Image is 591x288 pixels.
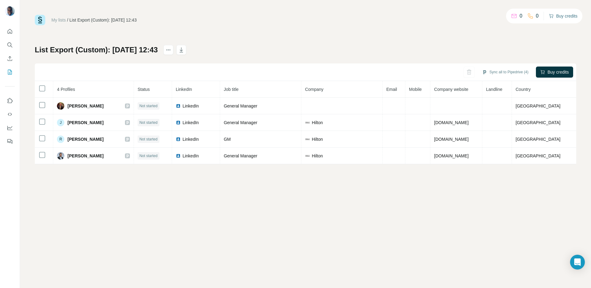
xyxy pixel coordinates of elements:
span: Not started [139,120,158,125]
span: Landline [486,87,502,92]
img: LinkedIn logo [176,153,181,158]
span: [PERSON_NAME] [67,153,103,159]
span: Job title [224,87,239,92]
span: General Manager [224,153,257,158]
button: actions [163,45,173,55]
img: Avatar [5,6,15,16]
span: General Manager [224,103,257,108]
span: Mobile [409,87,422,92]
span: [DOMAIN_NAME] [434,153,468,158]
button: Use Surfe on LinkedIn [5,95,15,106]
span: Country [516,87,531,92]
span: Hilton [312,153,323,159]
span: Company [305,87,324,92]
img: company-logo [305,153,310,158]
button: Buy credits [536,67,573,78]
button: Feedback [5,136,15,147]
button: Buy credits [549,12,577,20]
span: LinkedIn [183,103,199,109]
span: Status [138,87,150,92]
img: Surfe Logo [35,15,45,25]
span: Not started [139,153,158,159]
span: Hilton [312,120,323,126]
span: [PERSON_NAME] [67,120,103,126]
span: [PERSON_NAME] [67,103,103,109]
div: Open Intercom Messenger [570,255,585,270]
button: My lists [5,67,15,78]
button: Dashboard [5,122,15,133]
span: General Manager [224,120,257,125]
span: GM [224,137,231,142]
p: 0 [520,12,522,20]
span: LinkedIn [183,153,199,159]
img: company-logo [305,137,310,142]
span: Hilton [312,136,323,142]
button: Sync all to Pipedrive (4) [478,67,533,77]
span: Not started [139,136,158,142]
div: R [57,136,64,143]
img: Avatar [57,102,64,110]
span: [GEOGRAPHIC_DATA] [516,153,561,158]
span: [GEOGRAPHIC_DATA] [516,103,561,108]
span: 4 Profiles [57,87,75,92]
span: Not started [139,103,158,109]
span: LinkedIn [183,136,199,142]
img: LinkedIn logo [176,103,181,108]
div: J [57,119,64,126]
button: Quick start [5,26,15,37]
span: Company website [434,87,468,92]
span: LinkedIn [176,87,192,92]
img: LinkedIn logo [176,120,181,125]
img: Avatar [57,152,64,160]
img: company-logo [305,120,310,125]
li: / [67,17,68,23]
div: List Export (Custom): [DATE] 12:43 [70,17,137,23]
span: [DOMAIN_NAME] [434,120,468,125]
a: My lists [51,18,66,22]
button: Search [5,39,15,51]
span: Email [386,87,397,92]
p: 0 [536,12,539,20]
button: Enrich CSV [5,53,15,64]
button: Use Surfe API [5,109,15,120]
span: [DOMAIN_NAME] [434,137,468,142]
h1: List Export (Custom): [DATE] 12:43 [35,45,158,55]
span: [PERSON_NAME] [67,136,103,142]
span: Buy credits [548,69,569,75]
span: [GEOGRAPHIC_DATA] [516,137,561,142]
img: LinkedIn logo [176,137,181,142]
span: [GEOGRAPHIC_DATA] [516,120,561,125]
span: LinkedIn [183,120,199,126]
